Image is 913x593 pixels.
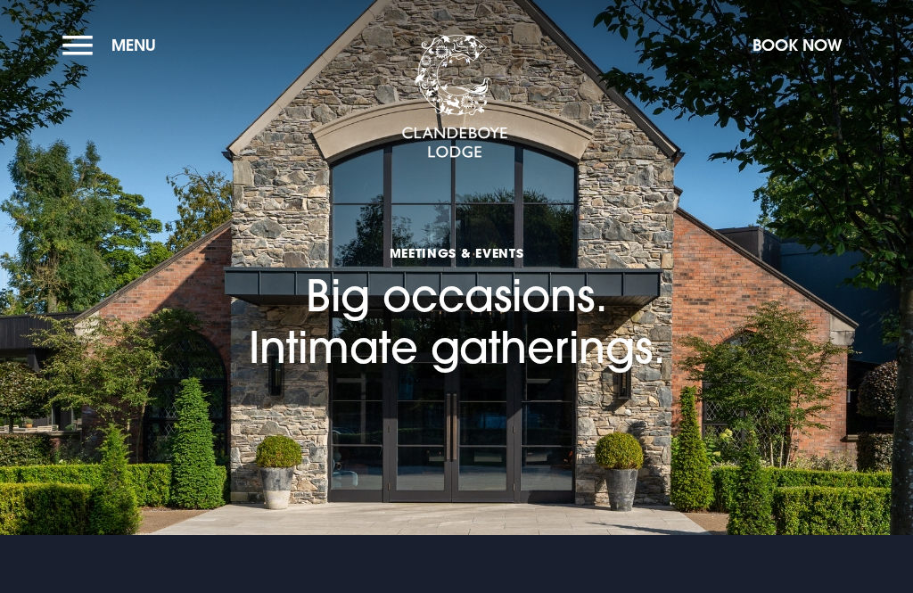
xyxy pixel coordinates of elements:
button: Book Now [744,26,851,64]
span: Menu [111,35,156,55]
h1: Big occasions. Intimate gatherings. [249,170,665,373]
span: Meetings & Events [249,244,665,261]
button: Menu [62,26,165,64]
img: Clandeboye Lodge [401,35,508,160]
